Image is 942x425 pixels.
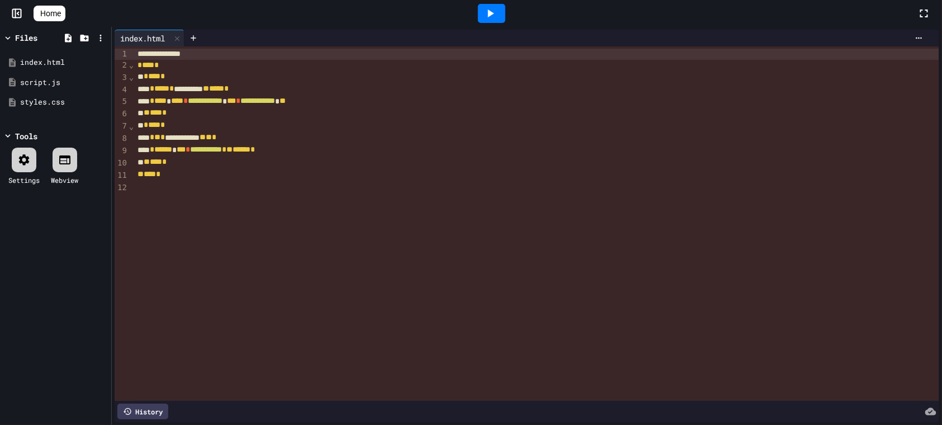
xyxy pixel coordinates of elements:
div: 12 [115,182,129,193]
div: 2 [115,60,129,72]
div: 8 [115,133,129,145]
span: Fold line [129,73,134,82]
div: Files [15,32,37,44]
span: Home [40,8,61,19]
div: 4 [115,84,129,97]
div: script.js [20,77,107,88]
div: Webview [51,175,78,185]
div: 10 [115,158,129,170]
div: 5 [115,96,129,108]
div: Tools [15,130,37,142]
div: Settings [8,175,40,185]
div: styles.css [20,97,107,108]
div: 7 [115,121,129,133]
div: index.html [20,57,107,68]
div: index.html [115,32,171,44]
div: index.html [115,30,184,46]
div: History [117,404,168,419]
div: 11 [115,170,129,182]
div: 6 [115,108,129,121]
div: 3 [115,72,129,84]
div: 9 [115,145,129,158]
span: Fold line [129,60,134,69]
div: 1 [115,49,129,60]
a: Home [34,6,65,21]
span: Fold line [129,122,134,131]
